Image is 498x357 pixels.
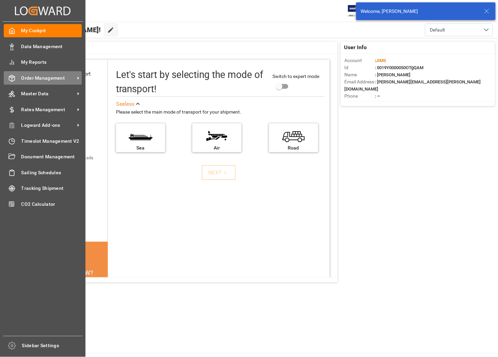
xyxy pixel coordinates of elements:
span: Order Management [21,75,75,82]
span: Sidebar Settings [22,342,83,350]
div: Road [272,144,315,152]
a: Sailing Schedules [4,166,82,179]
span: : — [375,94,380,99]
div: Sea [119,144,162,152]
span: My Cockpit [21,27,82,34]
span: Email Address [344,78,375,85]
span: : 0019Y0000050OTgQAM [375,65,423,70]
div: NEXT [208,168,229,177]
a: Timeslot Management V2 [4,134,82,147]
span: Data Management [21,43,82,50]
a: Tracking Shipment [4,182,82,195]
span: : [PERSON_NAME][EMAIL_ADDRESS][PERSON_NAME][DOMAIN_NAME] [344,79,481,92]
a: Document Management [4,150,82,163]
div: Add shipping details [51,154,93,161]
span: Switch to expert mode [273,74,320,79]
span: JIMS [376,58,386,63]
span: : [375,58,386,63]
span: Tracking Shipment [21,185,82,192]
span: Document Management [21,153,82,160]
button: NEXT [202,165,236,180]
a: Data Management [4,40,82,53]
span: : Shipper [375,101,392,106]
span: Default [430,26,445,34]
span: User Info [344,43,367,52]
span: Sailing Schedules [21,169,82,176]
span: My Reports [21,59,82,66]
button: open menu [425,23,493,36]
div: Welcome, [PERSON_NAME] [361,8,478,15]
span: Rates Management [21,106,75,113]
span: : [PERSON_NAME] [375,72,410,77]
a: My Cockpit [4,24,82,37]
div: Air [196,144,238,152]
span: Hello [PERSON_NAME]! [28,23,101,36]
div: Please select the main mode of transport for your shipment. [116,108,325,116]
div: Let's start by selecting the mode of transport! [116,68,266,96]
span: CO2 Calculator [21,201,82,208]
span: Logward Add-ons [21,122,75,129]
span: Account [344,57,375,64]
span: Phone [344,93,375,100]
span: Id [344,64,375,71]
a: CO2 Calculator [4,197,82,211]
span: Timeslot Management V2 [21,138,82,145]
span: Account Type [344,100,375,107]
a: My Reports [4,56,82,69]
span: Master Data [21,90,75,97]
span: Name [344,71,375,78]
img: Exertis%20JAM%20-%20Email%20Logo.jpg_1722504956.jpg [348,5,371,17]
div: See less [116,100,134,108]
